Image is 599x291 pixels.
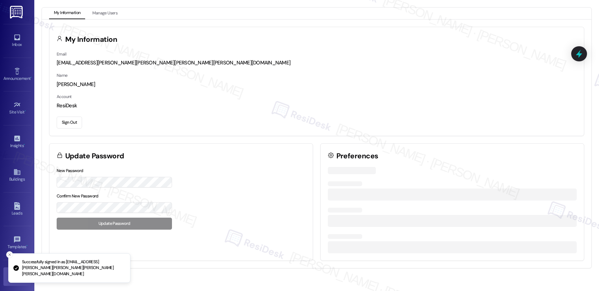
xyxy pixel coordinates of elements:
button: Close toast [6,251,13,258]
h3: Update Password [65,153,124,160]
button: Sign Out [57,117,82,129]
label: New Password [57,168,83,173]
h3: My Information [65,36,117,43]
a: Buildings [3,166,31,185]
a: Account [3,267,31,286]
a: Leads [3,200,31,219]
a: Site Visit • [3,99,31,118]
h3: Preferences [336,153,378,160]
span: • [26,243,27,248]
span: • [25,109,26,113]
button: My Information [49,8,85,19]
img: ResiDesk Logo [10,6,24,19]
p: Successfully signed in as [EMAIL_ADDRESS][PERSON_NAME][PERSON_NAME][PERSON_NAME][PERSON_NAME][DOM... [22,259,125,277]
a: Templates • [3,234,31,252]
label: Name [57,73,68,78]
span: • [24,142,25,147]
a: Insights • [3,133,31,151]
div: [PERSON_NAME] [57,81,577,88]
div: [EMAIL_ADDRESS][PERSON_NAME][PERSON_NAME][PERSON_NAME][PERSON_NAME][DOMAIN_NAME] [57,59,577,66]
label: Confirm New Password [57,193,99,199]
div: ResiDesk [57,102,577,109]
span: • [31,75,32,80]
label: Email [57,51,66,57]
a: Inbox [3,32,31,50]
label: Account [57,94,72,99]
button: Manage Users [88,8,122,19]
